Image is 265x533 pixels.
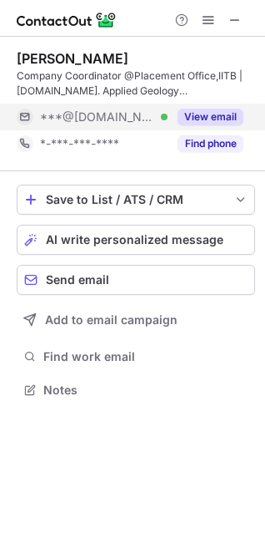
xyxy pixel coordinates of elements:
[17,345,255,368] button: Find work email
[17,10,117,30] img: ContactOut v5.3.10
[17,378,255,402] button: Notes
[177,109,243,125] button: Reveal Button
[17,265,255,295] button: Send email
[177,135,243,152] button: Reveal Button
[17,225,255,255] button: AI write personalized message
[17,185,255,215] button: save-profile-one-click
[17,50,128,67] div: [PERSON_NAME]
[43,383,248,398] span: Notes
[46,273,109,287] span: Send email
[43,349,248,364] span: Find work email
[46,233,223,246] span: AI write personalized message
[45,313,177,327] span: Add to email campaign
[17,69,255,99] div: Company Coordinator @Placement Office,IITB | [DOMAIN_NAME]. Applied Geology @[GEOGRAPHIC_DATA] | ...
[40,109,155,124] span: ***@[DOMAIN_NAME]
[17,305,255,335] button: Add to email campaign
[46,193,226,206] div: Save to List / ATS / CRM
